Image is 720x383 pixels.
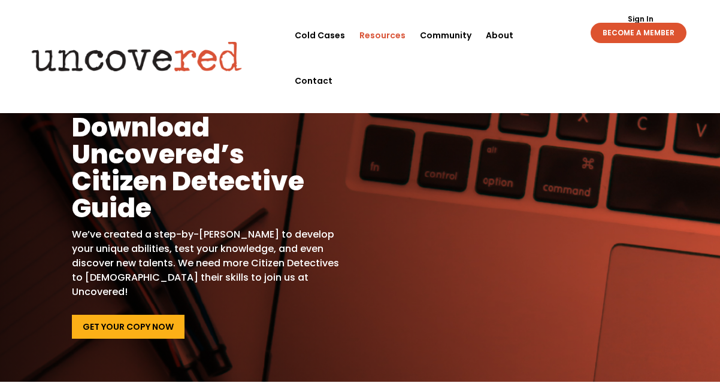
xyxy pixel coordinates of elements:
[359,13,406,58] a: Resources
[72,114,344,227] h1: Download Uncovered’s Citizen Detective Guide
[591,23,686,43] a: BECOME A MEMBER
[486,13,513,58] a: About
[420,13,471,58] a: Community
[295,13,345,58] a: Cold Cases
[22,33,252,80] img: Uncovered logo
[621,16,660,23] a: Sign In
[295,58,332,104] a: Contact
[72,315,184,339] a: Get Your Copy Now
[72,227,344,299] p: We’ve created a step-by-[PERSON_NAME] to develop your unique abilities, test your knowledge, and ...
